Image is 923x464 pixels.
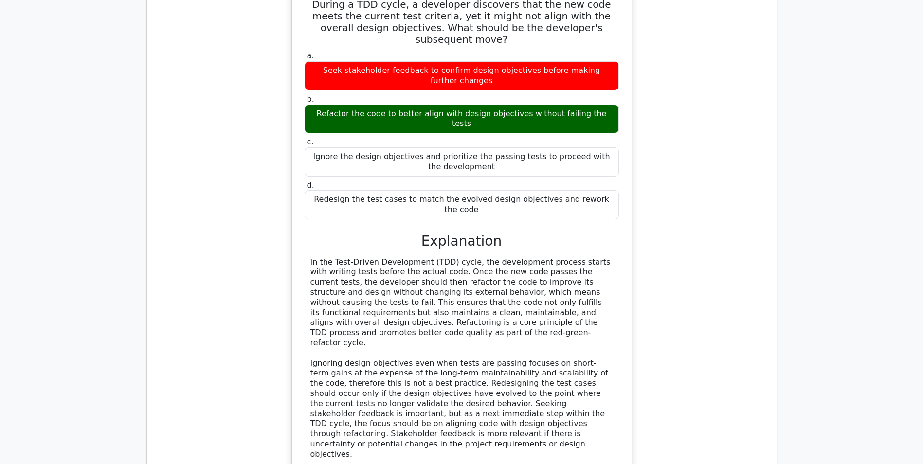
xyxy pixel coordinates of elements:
[307,51,314,60] span: a.
[305,190,619,219] div: Redesign the test cases to match the evolved design objectives and rework the code
[307,180,314,190] span: d.
[307,94,314,104] span: b.
[305,61,619,90] div: Seek stakeholder feedback to confirm design objectives before making further changes
[305,105,619,134] div: Refactor the code to better align with design objectives without failing the tests
[310,257,613,460] div: In the Test-Driven Development (TDD) cycle, the development process starts with writing tests bef...
[310,233,613,250] h3: Explanation
[305,147,619,177] div: Ignore the design objectives and prioritize the passing tests to proceed with the development
[307,137,314,146] span: c.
